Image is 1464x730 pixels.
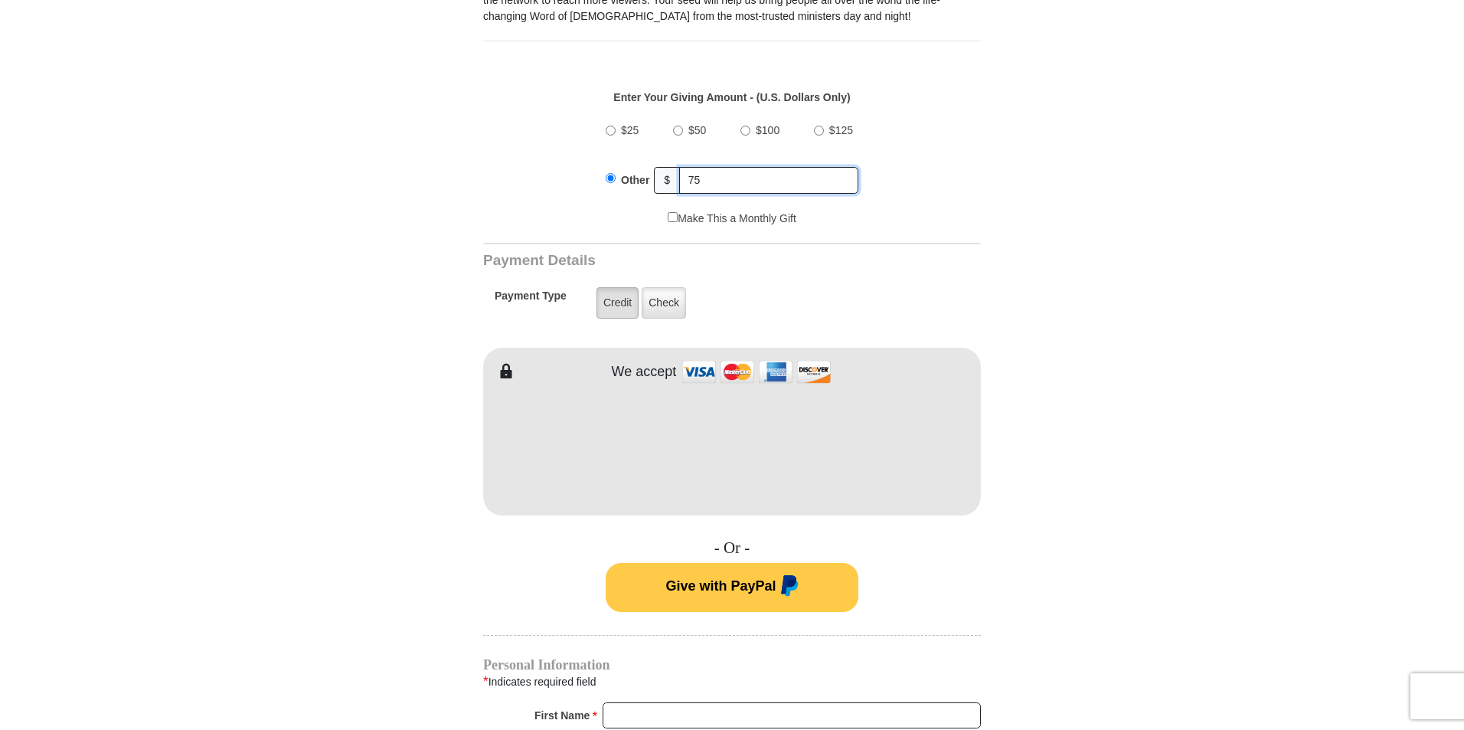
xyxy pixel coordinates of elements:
h4: Personal Information [483,659,981,671]
span: $ [654,167,680,194]
strong: First Name [534,705,590,726]
h3: Payment Details [483,252,874,270]
button: Give with PayPal [606,563,858,612]
img: credit cards accepted [680,355,833,388]
h4: - Or - [483,538,981,558]
span: Other [621,174,649,186]
h5: Payment Type [495,290,567,310]
label: Check [642,287,686,319]
span: $50 [688,124,706,136]
img: paypal [776,575,799,600]
input: Make This a Monthly Gift [668,212,678,222]
h4: We accept [612,364,677,381]
strong: Enter Your Giving Amount - (U.S. Dollars Only) [613,91,850,103]
span: $25 [621,124,639,136]
label: Credit [596,287,639,319]
span: $125 [829,124,853,136]
div: Indicates required field [483,672,981,692]
span: $100 [756,124,779,136]
input: Other Amount [679,167,858,194]
span: Give with PayPal [665,578,776,594]
label: Make This a Monthly Gift [668,211,796,227]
